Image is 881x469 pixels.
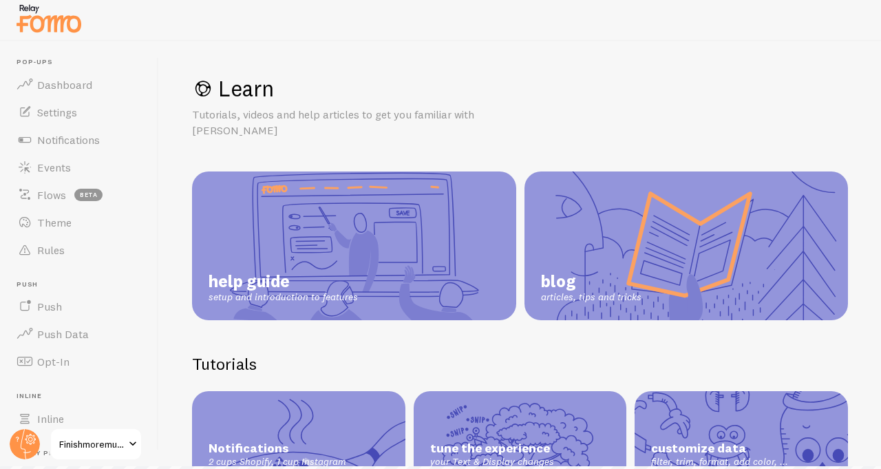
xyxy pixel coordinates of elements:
span: Events [37,160,71,174]
a: Notifications [8,126,150,154]
a: Opt-In [8,348,150,375]
span: Push [37,300,62,313]
a: Settings [8,98,150,126]
a: blog articles, tips and tricks [524,171,849,320]
span: setup and introduction to features [209,291,358,304]
p: Tutorials, videos and help articles to get you familiar with [PERSON_NAME] [192,107,522,138]
span: blog [541,271,641,291]
span: filter, trim, format, add color, ... [651,456,831,468]
span: Theme [37,216,72,229]
span: Push [17,280,150,289]
span: your Text & Display changes [430,456,611,468]
span: Notifications [37,133,100,147]
span: Notifications [209,441,389,457]
span: Opt-In [37,355,70,368]
span: Finishmoremusic (Members) [59,436,125,452]
span: articles, tips and tricks [541,291,641,304]
span: beta [74,189,103,201]
a: Rules [8,236,150,264]
a: help guide setup and introduction to features [192,171,516,320]
span: Pop-ups [17,58,150,67]
span: Push Data [37,327,89,341]
span: Rules [37,243,65,257]
a: Flows beta [8,181,150,209]
span: customize data [651,441,831,457]
span: Settings [37,105,77,119]
span: Inline [37,412,64,426]
span: 2 cups Shopify, 1 cup Instagram [209,456,389,468]
a: Theme [8,209,150,236]
a: Push Data [8,320,150,348]
span: help guide [209,271,358,291]
span: Inline [17,392,150,401]
span: tune the experience [430,441,611,457]
a: Inline [8,405,150,432]
span: Dashboard [37,78,92,92]
a: Events [8,154,150,181]
a: Dashboard [8,71,150,98]
a: Push [8,293,150,320]
img: fomo-relay-logo-orange.svg [14,1,83,36]
h1: Learn [192,74,848,103]
h2: Tutorials [192,353,848,375]
span: Flows [37,188,66,202]
a: Finishmoremusic (Members) [50,428,142,461]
